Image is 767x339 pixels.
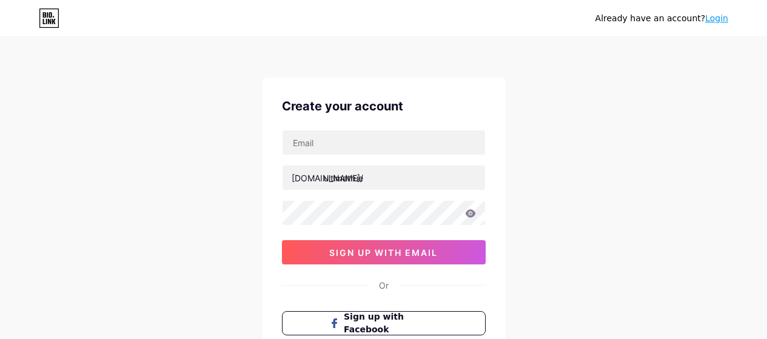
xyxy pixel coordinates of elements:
div: Create your account [282,97,486,115]
span: sign up with email [329,247,438,258]
span: Sign up with Facebook [344,310,438,336]
input: Email [283,130,485,155]
button: sign up with email [282,240,486,264]
input: username [283,166,485,190]
div: Or [379,279,389,292]
button: Sign up with Facebook [282,311,486,335]
div: [DOMAIN_NAME]/ [292,172,363,184]
a: Login [705,13,728,23]
div: Already have an account? [595,12,728,25]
